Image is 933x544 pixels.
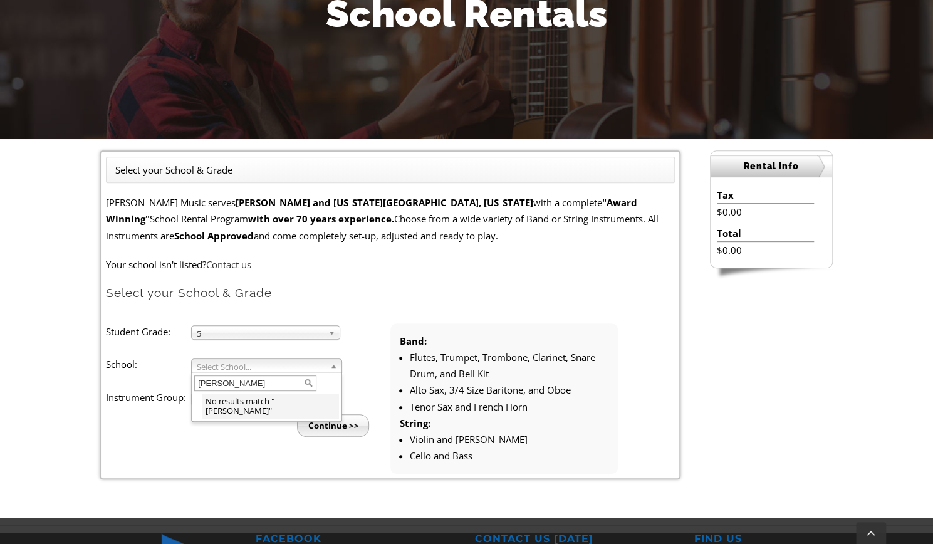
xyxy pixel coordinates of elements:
li: Cello and Bass [410,447,608,464]
li: No results match " " [202,394,339,419]
h2: Select your School & Grade [106,285,675,301]
span: 5 [197,326,323,341]
img: sidebar-footer.png [710,268,833,280]
li: Flutes, Trumpet, Trombone, Clarinet, Snare Drum, and Bell Kit [410,349,608,382]
li: Total [717,225,814,242]
input: Continue >> [297,414,369,437]
label: Instrument Group: [106,389,191,405]
li: $0.00 [717,242,814,258]
li: Violin and [PERSON_NAME] [410,431,608,447]
li: Alto Sax, 3/4 Size Baritone, and Oboe [410,382,608,398]
span: [PERSON_NAME] [206,405,269,416]
li: $0.00 [717,204,814,220]
p: [PERSON_NAME] Music serves with a complete School Rental Program Choose from a wide variety of Ba... [106,194,675,244]
strong: String: [400,417,430,429]
strong: [PERSON_NAME] and [US_STATE][GEOGRAPHIC_DATA], [US_STATE] [236,196,533,209]
li: Tax [717,187,814,204]
strong: with over 70 years experience. [248,212,394,225]
label: Student Grade: [106,323,191,340]
label: School: [106,356,191,372]
span: Select School... [197,359,325,374]
h2: Rental Info [711,155,832,177]
strong: Band: [400,335,427,347]
a: Contact us [206,258,251,271]
p: Your school isn't listed? [106,256,675,273]
li: Tenor Sax and French Horn [410,399,608,415]
strong: School Approved [174,229,254,242]
li: Select your School & Grade [115,162,232,178]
